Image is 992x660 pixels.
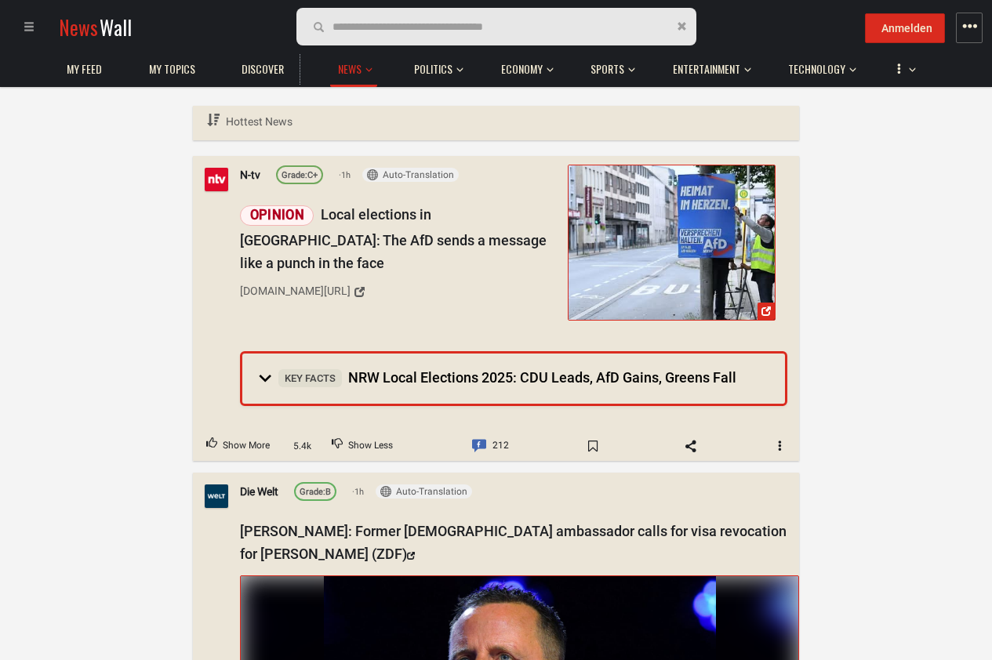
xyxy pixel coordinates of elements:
span: My Feed [67,62,102,76]
a: Technology [780,54,853,85]
span: Show Less [348,436,393,456]
span: My topics [149,62,195,76]
button: Auto-Translation [376,484,472,499]
span: NRW Local Elections 2025: CDU Leads, AfD Gains, Greens Fall [278,369,736,386]
a: Local elections in North Rhine-Westphalia: The AfD sends a message like a ... [568,165,776,321]
a: Politics [406,54,460,85]
a: Comment [459,431,522,461]
a: Economy [493,54,551,85]
a: Die Welt [240,483,278,500]
button: Downvote [318,431,406,461]
span: Economy [501,62,543,76]
span: 1h [339,169,351,183]
span: Key Facts [278,369,342,387]
button: Technology [780,47,856,85]
button: Economy [493,47,554,85]
span: 212 [492,436,509,456]
button: Upvote [193,431,283,461]
span: Share [668,433,714,459]
a: NewsWall [59,13,132,42]
a: News [330,54,369,85]
div: [DOMAIN_NAME][URL] [240,282,351,299]
button: Entertainment [665,47,751,85]
a: Sports [583,54,632,85]
div: C+ [282,169,318,183]
span: Sports [590,62,624,76]
span: Opinion [240,205,314,226]
span: Entertainment [673,62,740,76]
span: Hottest News [226,115,293,128]
span: Anmelden [881,22,932,34]
a: Grade:C+ [276,165,323,184]
img: Profile picture of Die Welt [205,484,228,508]
a: Hottest News [205,106,295,138]
a: N-tv [240,166,260,183]
span: Discover [242,62,284,76]
div: B [300,485,331,499]
summary: Key FactsNRW Local Elections 2025: CDU Leads, AfD Gains, Greens Fall [242,354,785,404]
img: Local elections in North Rhine-Westphalia: The AfD sends a message like a ... [569,165,775,320]
span: Grade: [300,487,325,497]
a: [PERSON_NAME]: Former [DEMOGRAPHIC_DATA] ambassador calls for visa revocation for [PERSON_NAME] (... [240,523,787,562]
span: 1h [352,485,364,499]
button: News [330,47,377,87]
span: Technology [788,62,845,76]
span: Bookmark [570,433,616,459]
button: Sports [583,47,635,85]
span: Local elections in [GEOGRAPHIC_DATA]: The AfD sends a message like a punch in the face [240,206,547,271]
button: Anmelden [865,13,945,43]
button: Politics [406,47,463,85]
span: Show More [223,436,270,456]
span: News [59,13,98,42]
span: Grade: [282,170,307,180]
img: Profile picture of N-tv [205,168,228,191]
span: Politics [414,62,452,76]
button: Auto-Translation [362,168,459,182]
a: Grade:B [294,482,336,501]
span: Wall [100,13,132,42]
span: News [338,62,362,76]
a: Entertainment [665,54,748,85]
span: 5.4k [289,439,316,454]
a: [DOMAIN_NAME][URL] [240,278,557,305]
